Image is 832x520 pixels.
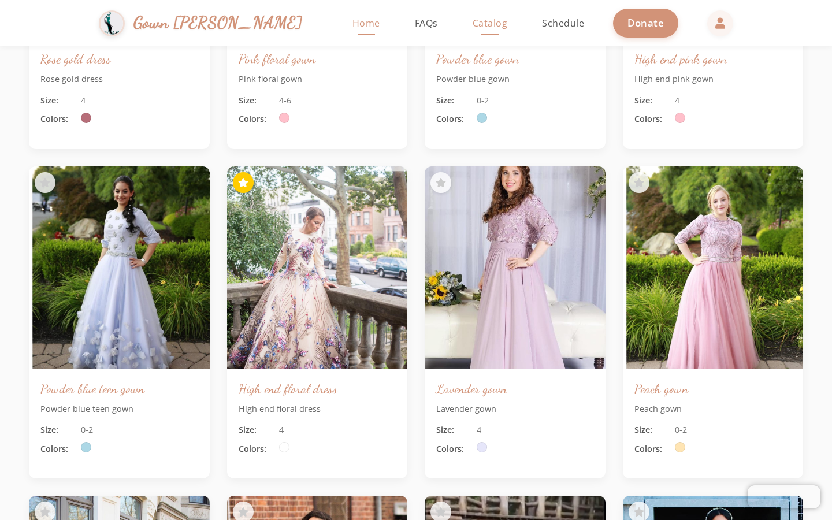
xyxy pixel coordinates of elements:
a: Donate [613,9,678,37]
span: Colors: [634,113,669,125]
span: 0-2 [477,94,489,107]
span: Size: [634,424,669,436]
p: High end pink gown [634,73,792,86]
span: Colors: [40,113,75,125]
h3: High end pink gown [634,50,792,67]
img: High end floral dress [227,166,408,369]
span: Size: [40,94,75,107]
h3: Pink floral gown [239,50,396,67]
span: Size: [634,94,669,107]
span: Colors: [634,443,669,455]
p: Rose gold dress [40,73,198,86]
span: Size: [239,94,273,107]
span: Catalog [473,17,508,29]
span: Colors: [436,443,471,455]
span: Colors: [436,113,471,125]
span: Donate [627,16,664,29]
span: 0-2 [81,424,93,436]
span: Colors: [239,443,273,455]
p: Peach gown [634,403,792,415]
span: 4 [477,424,481,436]
span: 4 [81,94,86,107]
span: Colors: [40,443,75,455]
p: Lavender gown [436,403,594,415]
img: Lavender gown [425,166,606,369]
span: 4-6 [279,94,291,107]
span: Size: [239,424,273,436]
h3: Rose gold dress [40,50,198,67]
p: High end floral dress [239,403,396,415]
h3: Peach gown [634,380,792,397]
span: Schedule [542,17,584,29]
span: Gown [PERSON_NAME] [133,10,303,35]
span: 4 [279,424,284,436]
img: Gown Gmach Logo [99,10,125,36]
span: Size: [436,424,471,436]
p: Powder blue gown [436,73,594,86]
img: Powder blue teen gown [29,166,210,369]
span: Size: [40,424,75,436]
span: FAQs [415,17,438,29]
span: Home [352,17,380,29]
iframe: Chatra live chat [748,485,820,508]
h3: Lavender gown [436,380,594,397]
h3: Powder blue gown [436,50,594,67]
h3: Powder blue teen gown [40,380,198,397]
span: Size: [436,94,471,107]
img: Peach gown [623,166,804,369]
span: 0-2 [675,424,687,436]
p: Pink floral gown [239,73,396,86]
a: Gown [PERSON_NAME] [99,8,314,39]
span: 4 [675,94,679,107]
span: Colors: [239,113,273,125]
p: Powder blue teen gown [40,403,198,415]
h3: High end floral dress [239,380,396,397]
